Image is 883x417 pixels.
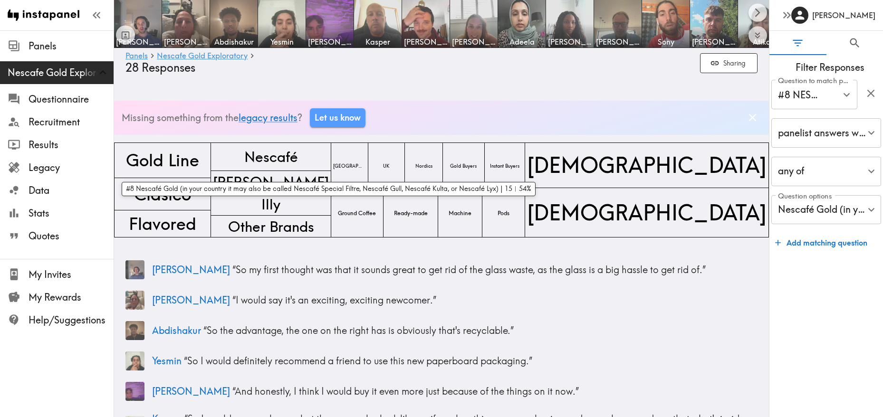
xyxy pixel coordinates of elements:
[452,37,496,47] span: [PERSON_NAME]
[692,37,736,47] span: [PERSON_NAME]
[29,291,114,304] span: My Rewards
[29,138,114,152] span: Results
[125,52,148,61] a: Panels
[116,37,160,47] span: [PERSON_NAME]
[125,260,144,279] img: Panelist thumbnail
[310,108,365,127] a: Let us know
[771,157,881,186] div: any of
[29,161,114,174] span: Legacy
[152,324,758,337] p: “ So the advantage, the one on the right has is obviously that's recyclable. ”
[29,93,114,106] span: Questionnaire
[242,145,300,169] span: Nescafé
[152,264,230,275] span: [PERSON_NAME]
[125,321,144,340] img: Panelist thumbnail
[448,161,479,171] span: Gold Buyers
[848,37,861,49] span: Search
[771,233,871,252] button: Add matching question
[839,87,854,102] button: Open
[392,208,430,219] span: Ready-made
[125,61,195,75] span: 28 Responses
[29,184,114,197] span: Data
[769,31,826,55] button: Filter Responses
[744,109,761,126] button: Dismiss banner
[644,37,688,47] span: Sony
[226,215,316,238] span: Other Brands
[132,180,193,208] span: Clásico
[331,161,368,171] span: [GEOGRAPHIC_DATA]
[413,161,434,171] span: Nordics
[125,348,758,374] a: Panelist thumbnailYesmin “So I would definitely recommend a friend to use this new paperboard pac...
[125,317,758,344] a: Panelist thumbnailAbdishakur “So the advantage, the one on the right has is obviously that's recy...
[152,355,182,367] span: Yesmin
[152,294,758,307] p: “ I would say it's an exciting, exciting newcomer. ”
[127,210,198,237] span: Flavored
[212,37,256,47] span: Abdishakur
[548,37,592,47] span: [PERSON_NAME]
[125,287,758,313] a: Panelist thumbnail[PERSON_NAME] “I would say it's an exciting, exciting newcomer.”
[125,378,758,405] a: Panelist thumbnail[PERSON_NAME] “And honestly, I think I would buy it even more just because of t...
[740,37,784,47] span: Atika
[700,53,758,74] button: Sharing
[260,37,304,47] span: Yesmin
[152,324,201,336] span: Abdishakur
[239,112,298,123] a: legacy results
[381,161,391,171] span: UK
[29,229,114,243] span: Quotes
[125,351,144,370] img: Panelist thumbnail
[152,385,758,398] p: “ And honestly, I think I would buy it even more just because of the things on it now. ”
[812,10,875,20] h6: [PERSON_NAME]
[157,52,248,61] a: Nescafe Gold Exploratory
[116,26,135,45] button: Toggle between responses and questions
[29,207,114,220] span: Stats
[771,195,881,225] div: Nescafé Gold (in your country it may also be called Nescafé Special Filtre, Nescafé Gull, Nescafé...
[749,3,767,22] button: Scroll right
[122,111,302,124] p: Missing something from the ?
[778,76,853,86] label: Question to match panelists on
[164,37,208,47] span: [PERSON_NAME]
[308,37,352,47] span: [PERSON_NAME]
[496,208,511,219] span: Pods
[356,37,400,47] span: Kasper
[8,66,114,79] span: Nescafe Gold Exploratory
[259,192,282,216] span: Illy
[525,196,768,229] span: [DEMOGRAPHIC_DATA]
[404,37,448,47] span: [PERSON_NAME]
[525,148,768,181] span: [DEMOGRAPHIC_DATA]
[29,268,114,281] span: My Invites
[500,37,544,47] span: Adeela
[488,161,521,171] span: Instant Buyers
[125,291,144,310] img: Panelist thumbnail
[29,313,114,327] span: Help/Suggestions
[777,61,883,74] span: Filter Responses
[125,382,144,401] img: Panelist thumbnail
[29,115,114,129] span: Recruitment
[771,118,881,148] div: panelist answers with
[152,354,758,368] p: “ So I would definitely recommend a friend to use this new paperboard packaging. ”
[596,37,640,47] span: [PERSON_NAME]
[152,385,230,397] span: [PERSON_NAME]
[124,146,201,174] span: Gold Line
[211,170,331,194] span: [PERSON_NAME]
[152,294,230,306] span: [PERSON_NAME]
[125,256,758,283] a: Panelist thumbnail[PERSON_NAME] “So my first thought was that it sounds great to get rid of the g...
[29,39,114,53] span: Panels
[447,208,473,219] span: Machine
[336,208,378,219] span: Ground Coffee
[152,263,758,276] p: “ So my first thought was that it sounds great to get rid of the glass waste, as the glass is a b...
[749,26,767,45] button: Expand to show all items
[778,191,832,201] label: Question options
